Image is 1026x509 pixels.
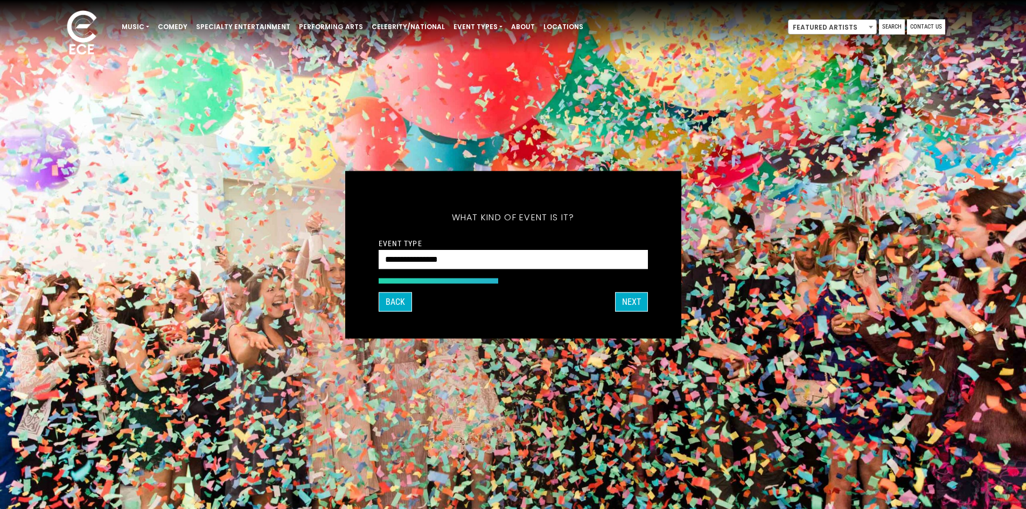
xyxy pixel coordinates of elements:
[367,18,449,36] a: Celebrity/National
[295,18,367,36] a: Performing Arts
[788,20,876,35] span: Featured Artists
[379,292,412,311] button: Back
[153,18,192,36] a: Comedy
[615,292,648,311] button: Next
[907,19,945,34] a: Contact Us
[379,238,422,248] label: Event Type
[55,8,109,60] img: ece_new_logo_whitev2-1.png
[192,18,295,36] a: Specialty Entertainment
[539,18,588,36] a: Locations
[117,18,153,36] a: Music
[379,198,648,236] h5: What kind of event is it?
[507,18,539,36] a: About
[788,19,877,34] span: Featured Artists
[449,18,507,36] a: Event Types
[879,19,905,34] a: Search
